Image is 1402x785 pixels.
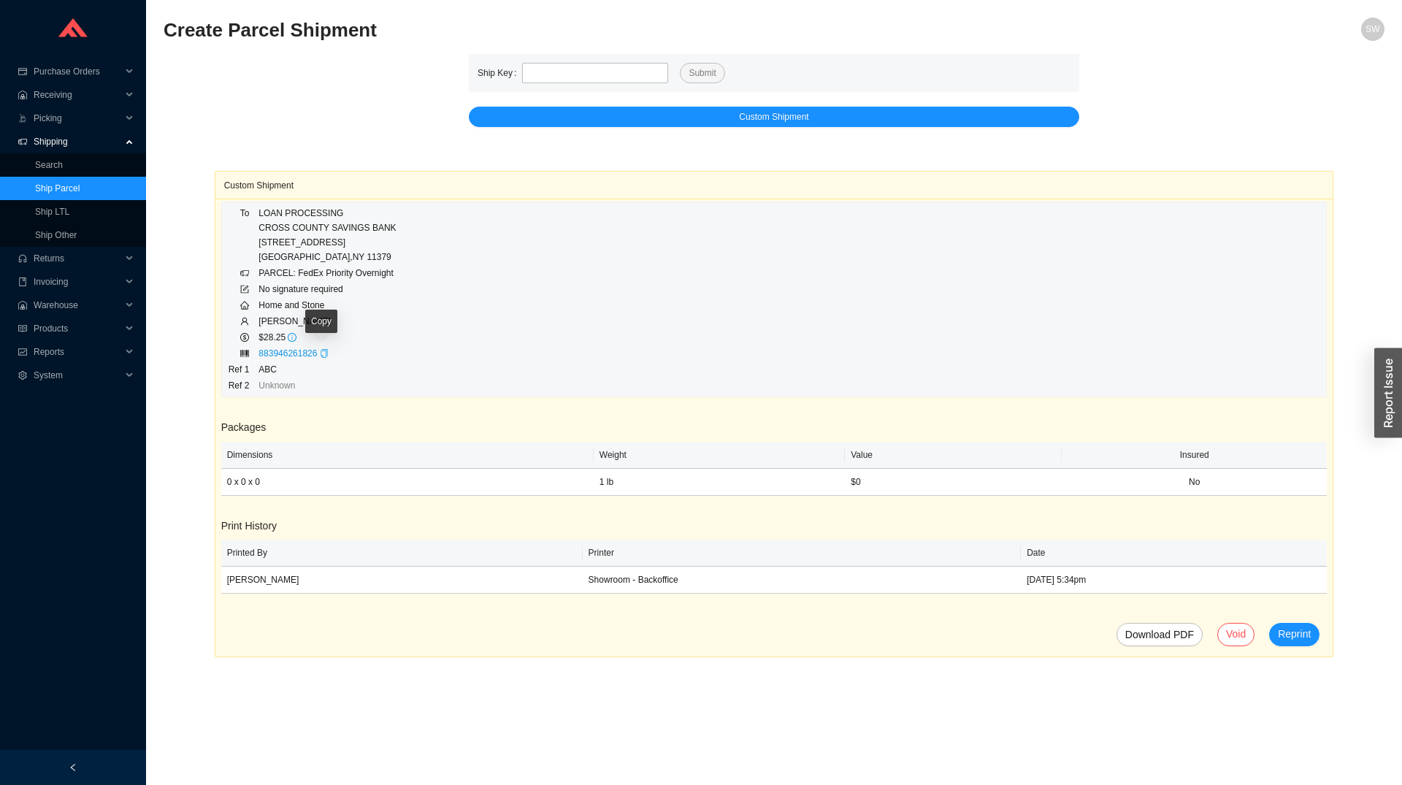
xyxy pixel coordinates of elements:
button: Submit [680,63,724,83]
span: info-circle [288,333,296,342]
th: Weight [594,442,845,469]
span: setting [18,371,28,380]
td: [PERSON_NAME] [221,567,583,594]
h3: Packages [221,419,1328,436]
button: Custom Shipment [469,107,1079,127]
span: Products [34,317,121,340]
div: Copy [305,310,337,333]
div: LOAN PROCESSING CROSS COUNTY SAVINGS BANK [STREET_ADDRESS] [GEOGRAPHIC_DATA] , NY 11379 [258,206,396,264]
td: [DATE] 5:34pm [1021,567,1327,594]
span: Reports [34,340,121,364]
td: To [228,205,258,265]
span: Shipping [34,130,121,153]
th: Date [1021,540,1327,567]
th: Insured [1062,442,1327,469]
span: Warehouse [34,294,121,317]
span: copy [320,349,329,358]
td: Showroom - Backoffice [583,567,1022,594]
h3: Print History [221,518,1328,535]
th: Printed By [221,540,583,567]
span: Void [1226,626,1246,643]
td: $0 [845,469,1062,496]
a: Ship Parcel [35,183,80,194]
span: customer-service [18,254,28,263]
span: fund [18,348,28,356]
td: Home and Stone [258,297,397,313]
td: Ref 1 [228,361,258,378]
th: Printer [583,540,1022,567]
td: [PERSON_NAME] [258,313,397,329]
span: SW [1365,18,1379,41]
span: form [240,285,249,294]
span: user [240,317,249,326]
span: Receiving [34,83,121,107]
a: Search [35,160,63,170]
span: System [34,364,121,387]
span: Returns [34,247,121,270]
span: book [18,277,28,286]
span: home [240,301,249,310]
td: Ref 2 [228,378,258,394]
td: ABC [258,361,397,378]
td: No [1062,469,1327,496]
span: credit-card [18,67,28,76]
td: Unknown [258,378,397,394]
span: Custom Shipment [739,110,808,124]
td: PARCEL: FedEx Priority Overnight [258,265,397,281]
button: Reprint [1269,623,1319,646]
span: Picking [34,107,121,130]
span: read [18,324,28,333]
span: dollar [240,333,249,342]
span: Download PDF [1125,624,1194,646]
a: Ship LTL [35,207,69,217]
th: Dimensions [221,442,594,469]
span: left [69,763,77,772]
span: Invoicing [34,270,121,294]
button: Void [1217,623,1254,646]
a: 883946261826 [258,348,317,359]
a: Download PDF [1116,623,1203,646]
div: Custom Shipment [224,172,1325,199]
h2: Create Parcel Shipment [164,18,1079,43]
td: $28.25 [258,329,397,345]
a: Ship Other [35,230,77,240]
div: Copy [320,346,329,361]
td: No signature required [258,281,397,297]
span: Purchase Orders [34,60,121,83]
td: 1 lb [594,469,845,496]
td: 0 x 0 x 0 [221,469,594,496]
th: Value [845,442,1062,469]
span: barcode [240,349,249,358]
label: Ship Key [478,63,522,83]
span: Reprint [1278,626,1311,643]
